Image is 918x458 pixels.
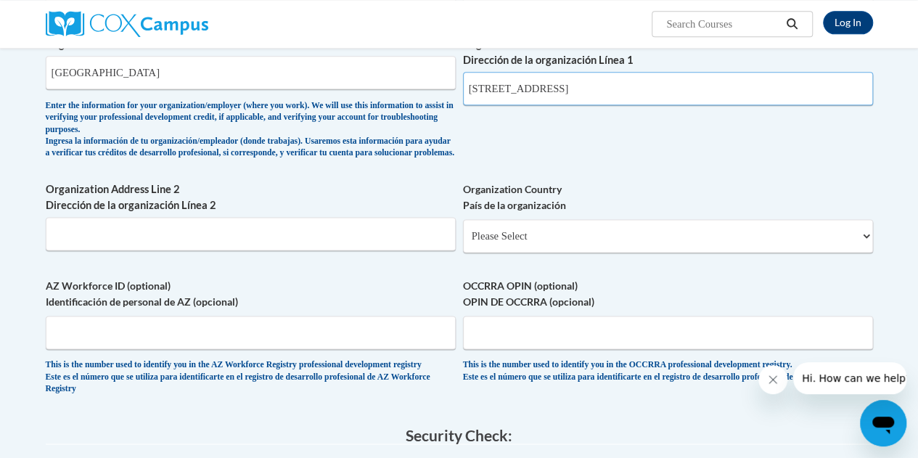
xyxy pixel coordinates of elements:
[46,217,456,250] input: Metadata input
[463,36,873,68] label: Organization Address Line 1 Dirección de la organización Línea 1
[463,359,873,383] div: This is the number used to identify you in the OCCRRA professional development registry. Este es ...
[46,278,456,310] label: AZ Workforce ID (optional) Identificación de personal de AZ (opcional)
[758,365,787,394] iframe: Close message
[9,10,118,22] span: Hi. How can we help?
[665,15,781,33] input: Search Courses
[46,181,456,213] label: Organization Address Line 2 Dirección de la organización Línea 2
[463,72,873,105] input: Metadata input
[463,181,873,213] label: Organization Country País de la organización
[406,426,512,444] span: Security Check:
[463,278,873,310] label: OCCRRA OPIN (optional) OPIN DE OCCRRA (opcional)
[46,359,456,395] div: This is the number used to identify you in the AZ Workforce Registry professional development reg...
[46,100,456,160] div: Enter the information for your organization/employer (where you work). We will use this informati...
[46,11,208,37] img: Cox Campus
[46,56,456,89] input: Metadata input
[781,15,803,33] button: Search
[860,400,906,446] iframe: Button to launch messaging window
[823,11,873,34] a: Log In
[793,362,906,394] iframe: Message from company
